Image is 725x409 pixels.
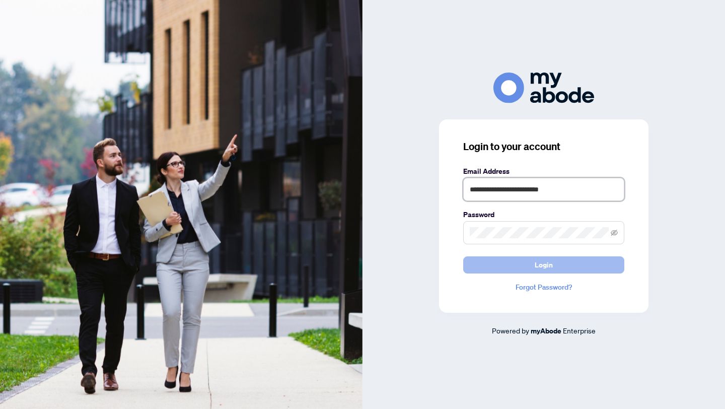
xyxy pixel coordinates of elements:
[463,209,624,220] label: Password
[611,229,618,236] span: eye-invisible
[535,257,553,273] span: Login
[531,325,561,336] a: myAbode
[492,326,529,335] span: Powered by
[463,166,624,177] label: Email Address
[493,73,594,103] img: ma-logo
[463,282,624,293] a: Forgot Password?
[463,256,624,274] button: Login
[463,140,624,154] h3: Login to your account
[563,326,596,335] span: Enterprise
